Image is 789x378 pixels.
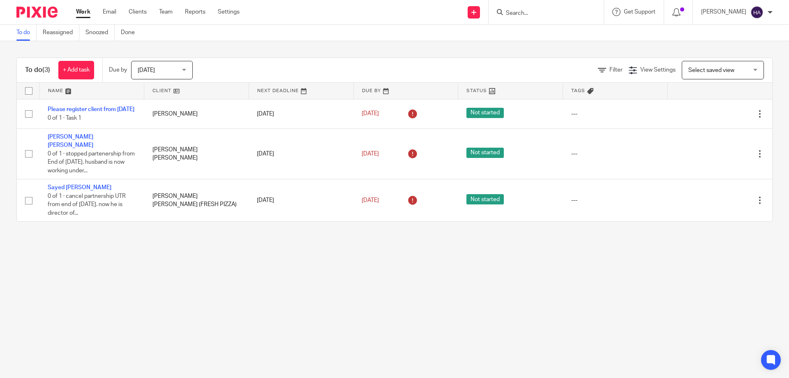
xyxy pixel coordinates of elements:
a: Reports [185,8,205,16]
h1: To do [25,66,50,74]
a: Snoozed [85,25,115,41]
a: Team [159,8,173,16]
p: Due by [109,66,127,74]
td: [DATE] [249,179,353,222]
td: [DATE] [249,99,353,128]
span: 0 of 1 · stopped partenership from End of [DATE]. husband is now working under... [48,151,135,174]
div: --- [571,150,660,158]
a: Email [103,8,116,16]
a: [PERSON_NAME] [PERSON_NAME] [48,134,93,148]
a: Done [121,25,141,41]
a: To do [16,25,37,41]
td: [DATE] [249,128,353,179]
a: Reassigned [43,25,79,41]
p: [PERSON_NAME] [701,8,746,16]
a: Clients [129,8,147,16]
span: View Settings [640,67,676,73]
img: svg%3E [750,6,764,19]
span: Not started [466,108,504,118]
span: Not started [466,148,504,158]
a: Sayed [PERSON_NAME] [48,185,111,190]
span: [DATE] [362,151,379,157]
span: Get Support [624,9,655,15]
span: 0 of 1 · cancel partnership UTR from end of [DATE]. now he is director of... [48,193,126,216]
span: [DATE] [362,197,379,203]
input: Search [505,10,579,17]
img: Pixie [16,7,58,18]
span: (3) [42,67,50,73]
a: Work [76,8,90,16]
div: --- [571,110,660,118]
span: 0 of 1 · Task 1 [48,115,81,121]
span: Tags [571,88,585,93]
span: Not started [466,194,504,204]
a: + Add task [58,61,94,79]
span: Select saved view [688,67,734,73]
div: --- [571,196,660,204]
a: Please register client from [DATE] [48,107,134,112]
span: [DATE] [138,67,155,73]
a: Settings [218,8,240,16]
td: [PERSON_NAME] [144,99,249,128]
td: [PERSON_NAME] [PERSON_NAME] (FRESH PIZZA) [144,179,249,222]
span: [DATE] [362,111,379,117]
td: [PERSON_NAME] [PERSON_NAME] [144,128,249,179]
span: Filter [609,67,623,73]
